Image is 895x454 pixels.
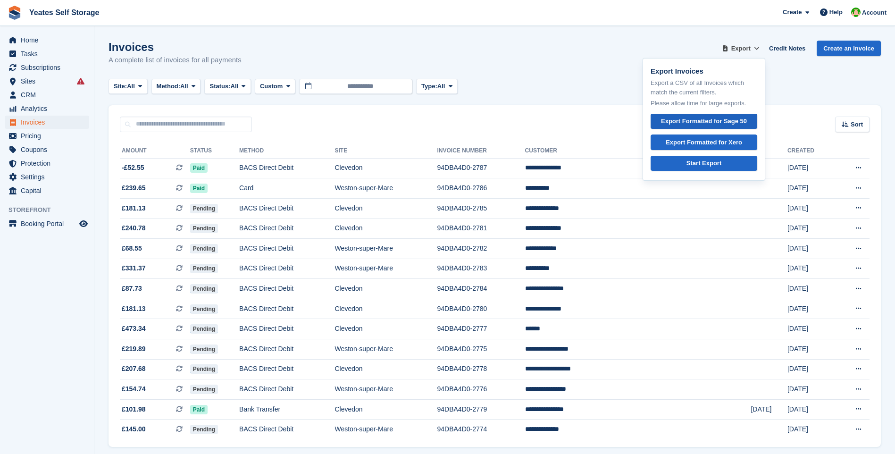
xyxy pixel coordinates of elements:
[239,143,335,159] th: Method
[122,344,146,354] span: £219.89
[239,158,335,178] td: BACS Direct Debit
[851,8,861,17] img: Angela Field
[437,319,525,339] td: 94DBA4D0-2777
[122,284,142,294] span: £87.73
[190,184,208,193] span: Paid
[151,79,201,94] button: Method: All
[180,82,188,91] span: All
[190,284,218,294] span: Pending
[190,204,218,213] span: Pending
[335,299,437,319] td: Clevedon
[335,319,437,339] td: Clevedon
[5,184,89,197] a: menu
[437,178,525,199] td: 94DBA4D0-2786
[5,88,89,101] a: menu
[335,339,437,360] td: Weston-super-Mare
[651,78,757,97] p: Export a CSV of all Invoices which match the current filters.
[651,135,757,150] a: Export Formatted for Xero
[109,41,242,53] h1: Invoices
[122,304,146,314] span: £181.13
[209,82,230,91] span: Status:
[122,203,146,213] span: £181.13
[437,219,525,239] td: 94DBA4D0-2781
[239,379,335,400] td: BACS Direct Debit
[437,158,525,178] td: 94DBA4D0-2787
[437,299,525,319] td: 94DBA4D0-2780
[5,34,89,47] a: menu
[239,259,335,279] td: BACS Direct Debit
[751,399,787,420] td: [DATE]
[787,319,835,339] td: [DATE]
[437,359,525,379] td: 94DBA4D0-2778
[239,399,335,420] td: Bank Transfer
[190,345,218,354] span: Pending
[787,239,835,259] td: [DATE]
[5,170,89,184] a: menu
[21,129,77,143] span: Pricing
[787,399,835,420] td: [DATE]
[21,61,77,74] span: Subscriptions
[8,205,94,215] span: Storefront
[787,198,835,219] td: [DATE]
[114,82,127,91] span: Site:
[157,82,181,91] span: Method:
[239,339,335,360] td: BACS Direct Debit
[21,170,77,184] span: Settings
[122,183,146,193] span: £239.65
[21,88,77,101] span: CRM
[787,158,835,178] td: [DATE]
[5,61,89,74] a: menu
[239,359,335,379] td: BACS Direct Debit
[190,244,218,253] span: Pending
[190,143,239,159] th: Status
[787,219,835,239] td: [DATE]
[21,217,77,230] span: Booking Portal
[437,420,525,439] td: 94DBA4D0-2774
[231,82,239,91] span: All
[437,259,525,279] td: 94DBA4D0-2783
[651,156,757,171] a: Start Export
[109,55,242,66] p: A complete list of invoices for all payments
[21,34,77,47] span: Home
[666,138,742,147] div: Export Formatted for Xero
[190,304,218,314] span: Pending
[255,79,295,94] button: Custom
[204,79,251,94] button: Status: All
[239,420,335,439] td: BACS Direct Debit
[127,82,135,91] span: All
[525,143,751,159] th: Customer
[239,178,335,199] td: Card
[190,364,218,374] span: Pending
[190,385,218,394] span: Pending
[21,143,77,156] span: Coupons
[109,79,148,94] button: Site: All
[122,324,146,334] span: £473.34
[239,279,335,299] td: BACS Direct Debit
[21,157,77,170] span: Protection
[751,143,787,159] th: Due
[817,41,881,56] a: Create an Invoice
[260,82,283,91] span: Custom
[21,47,77,60] span: Tasks
[21,116,77,129] span: Invoices
[239,198,335,219] td: BACS Direct Debit
[122,404,146,414] span: £101.98
[787,259,835,279] td: [DATE]
[239,219,335,239] td: BACS Direct Debit
[335,239,437,259] td: Weston-super-Mare
[122,263,146,273] span: £331.37
[8,6,22,20] img: stora-icon-8386f47178a22dfd0bd8f6a31ec36ba5ce8667c1dd55bd0f319d3a0aa187defe.svg
[335,259,437,279] td: Weston-super-Mare
[335,379,437,400] td: Weston-super-Mare
[25,5,103,20] a: Yeates Self Storage
[335,158,437,178] td: Clevedon
[190,163,208,173] span: Paid
[120,143,190,159] th: Amount
[335,359,437,379] td: Clevedon
[651,114,757,129] a: Export Formatted for Sage 50
[122,163,144,173] span: -£52.55
[437,239,525,259] td: 94DBA4D0-2782
[190,405,208,414] span: Paid
[239,299,335,319] td: BACS Direct Debit
[239,239,335,259] td: BACS Direct Debit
